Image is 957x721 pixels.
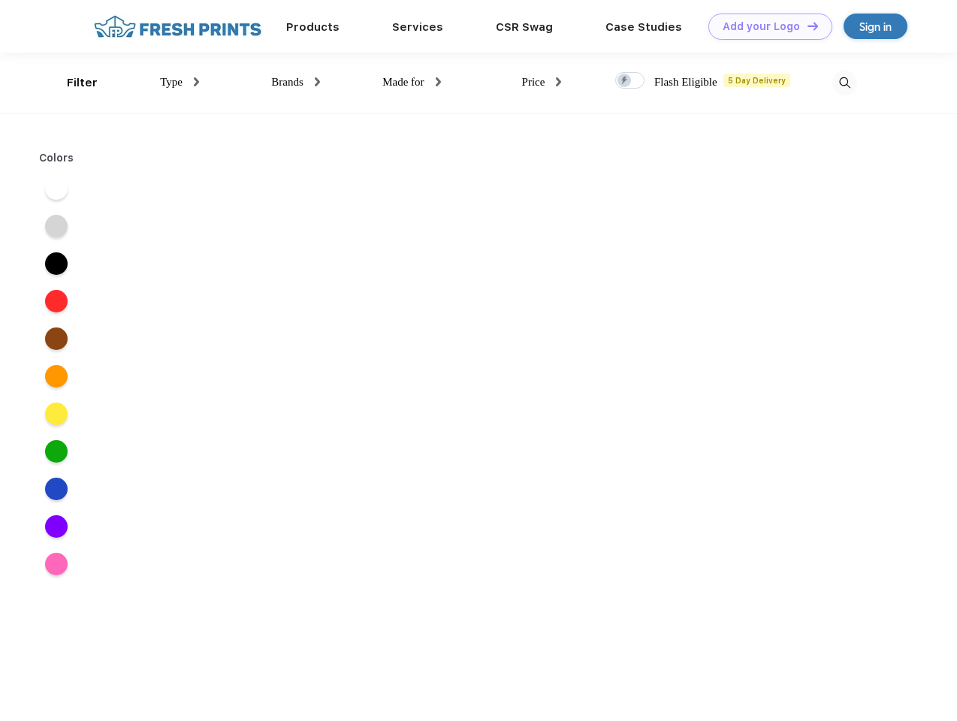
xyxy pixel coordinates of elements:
img: dropdown.png [313,77,318,86]
div: Sign in [859,18,892,35]
span: 5 Day Delivery [724,74,791,87]
span: Type [155,75,182,89]
span: Flash Eligible [652,75,718,89]
img: dropdown.png [433,77,439,86]
span: Brands [266,75,302,89]
span: Price [516,75,542,89]
div: Filter [67,74,98,92]
img: DT [808,22,818,30]
img: desktop_search.svg [832,71,857,95]
img: dropdown.png [554,77,559,86]
img: fo%20logo%202.webp [89,14,266,40]
div: Add your Logo [723,20,800,33]
div: Colors [28,150,86,166]
img: dropdown.png [193,77,198,86]
a: Products [286,20,340,34]
span: Made for [375,75,422,89]
a: Sign in [844,14,907,39]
